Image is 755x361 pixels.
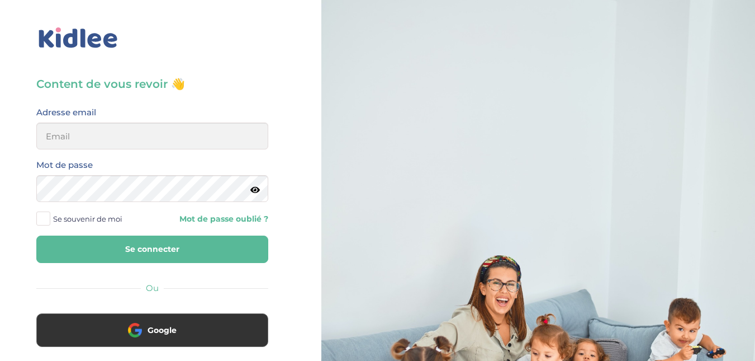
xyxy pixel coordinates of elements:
[146,283,159,293] span: Ou
[36,313,268,347] button: Google
[36,158,93,172] label: Mot de passe
[161,214,269,224] a: Mot de passe oublié ?
[36,123,268,149] input: Email
[128,323,142,337] img: google.png
[36,105,96,120] label: Adresse email
[36,76,268,92] h3: Content de vous revoir 👋
[53,212,122,226] span: Se souvenir de moi
[36,236,268,263] button: Se connecter
[148,325,177,336] span: Google
[36,25,120,51] img: logo_kidlee_bleu
[36,332,268,343] a: Google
